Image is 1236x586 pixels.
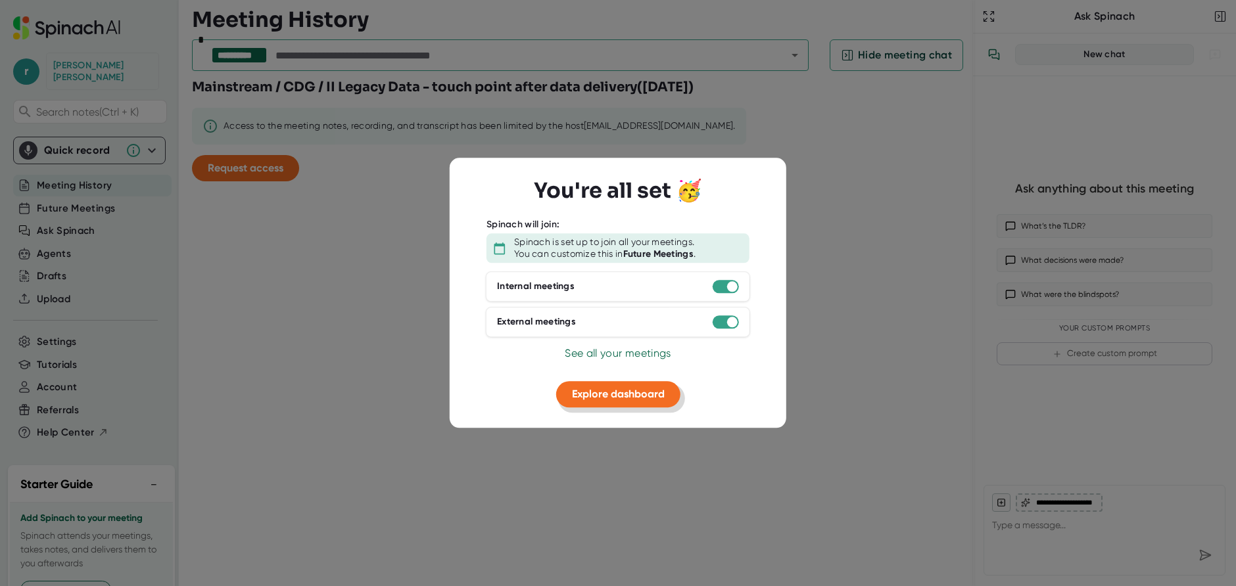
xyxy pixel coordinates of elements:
h3: You're all set 🥳 [534,179,702,204]
div: Spinach is set up to join all your meetings. [514,237,694,248]
div: External meetings [497,317,576,328]
b: Future Meetings [623,248,694,259]
div: Spinach will join: [487,219,559,231]
span: Explore dashboard [572,388,665,400]
span: See all your meetings [565,347,671,359]
div: You can customize this in . [514,248,696,260]
div: Internal meetings [497,281,575,293]
button: Explore dashboard [556,381,680,407]
button: See all your meetings [565,346,671,361]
